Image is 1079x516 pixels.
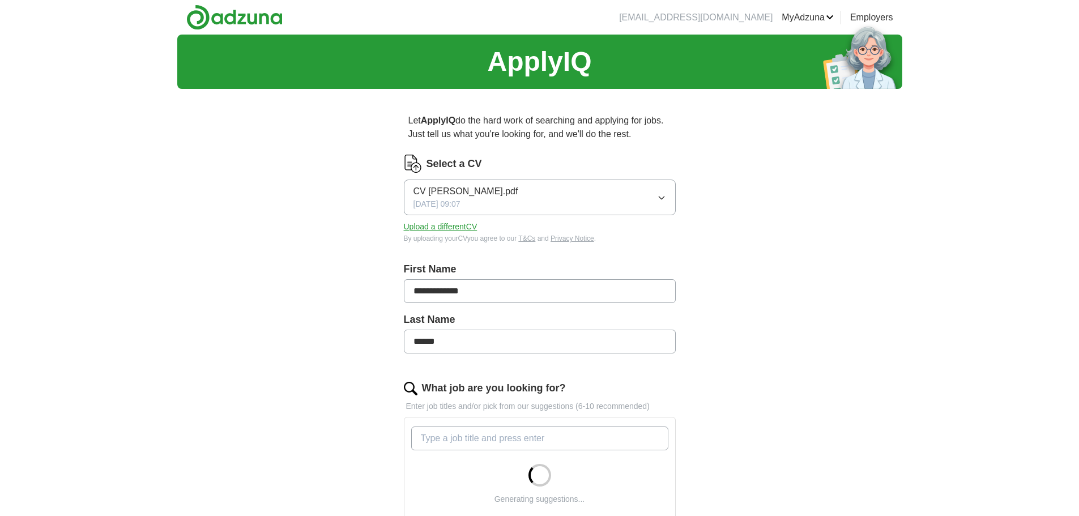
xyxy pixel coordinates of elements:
[404,180,676,215] button: CV [PERSON_NAME].pdf[DATE] 09:07
[413,198,460,210] span: [DATE] 09:07
[551,234,594,242] a: Privacy Notice
[518,234,535,242] a: T&Cs
[404,382,417,395] img: search.png
[404,262,676,277] label: First Name
[850,11,893,24] a: Employers
[421,116,455,125] strong: ApplyIQ
[422,381,566,396] label: What job are you looking for?
[404,155,422,173] img: CV Icon
[186,5,283,30] img: Adzuna logo
[494,493,585,505] div: Generating suggestions...
[404,109,676,146] p: Let do the hard work of searching and applying for jobs. Just tell us what you're looking for, an...
[487,41,591,82] h1: ApplyIQ
[619,11,773,24] li: [EMAIL_ADDRESS][DOMAIN_NAME]
[404,233,676,244] div: By uploading your CV you agree to our and .
[404,312,676,327] label: Last Name
[404,400,676,412] p: Enter job titles and/or pick from our suggestions (6-10 recommended)
[782,11,834,24] a: MyAdzuna
[411,427,668,450] input: Type a job title and press enter
[413,185,518,198] span: CV [PERSON_NAME].pdf
[427,156,482,172] label: Select a CV
[404,221,477,233] button: Upload a differentCV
